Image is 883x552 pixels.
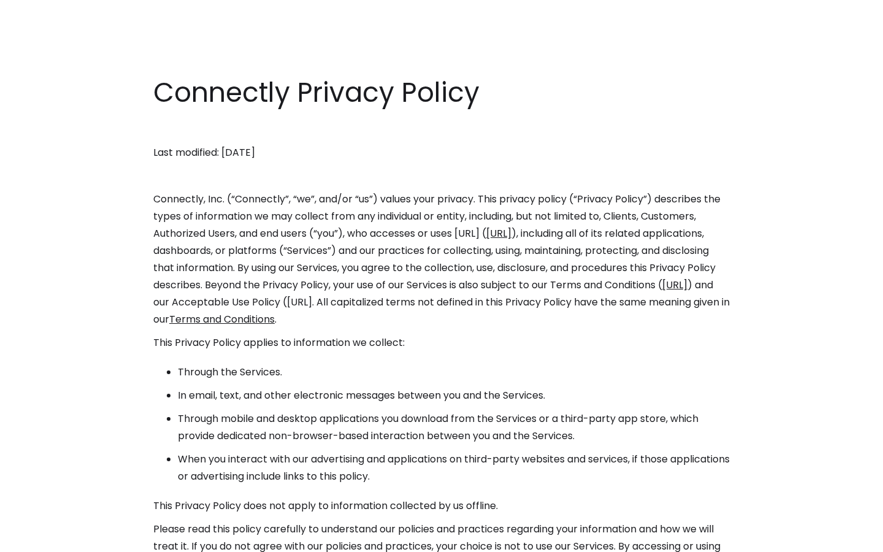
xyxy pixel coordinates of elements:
[12,529,74,548] aside: Language selected: English
[153,334,730,351] p: This Privacy Policy applies to information we collect:
[153,191,730,328] p: Connectly, Inc. (“Connectly”, “we”, and/or “us”) values your privacy. This privacy policy (“Priva...
[153,74,730,112] h1: Connectly Privacy Policy
[153,144,730,161] p: Last modified: [DATE]
[178,387,730,404] li: In email, text, and other electronic messages between you and the Services.
[153,497,730,515] p: This Privacy Policy does not apply to information collected by us offline.
[25,531,74,548] ul: Language list
[178,364,730,381] li: Through the Services.
[662,278,687,292] a: [URL]
[169,312,275,326] a: Terms and Conditions
[178,410,730,445] li: Through mobile and desktop applications you download from the Services or a third-party app store...
[178,451,730,485] li: When you interact with our advertising and applications on third-party websites and services, if ...
[153,121,730,138] p: ‍
[486,226,511,240] a: [URL]
[153,167,730,185] p: ‍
